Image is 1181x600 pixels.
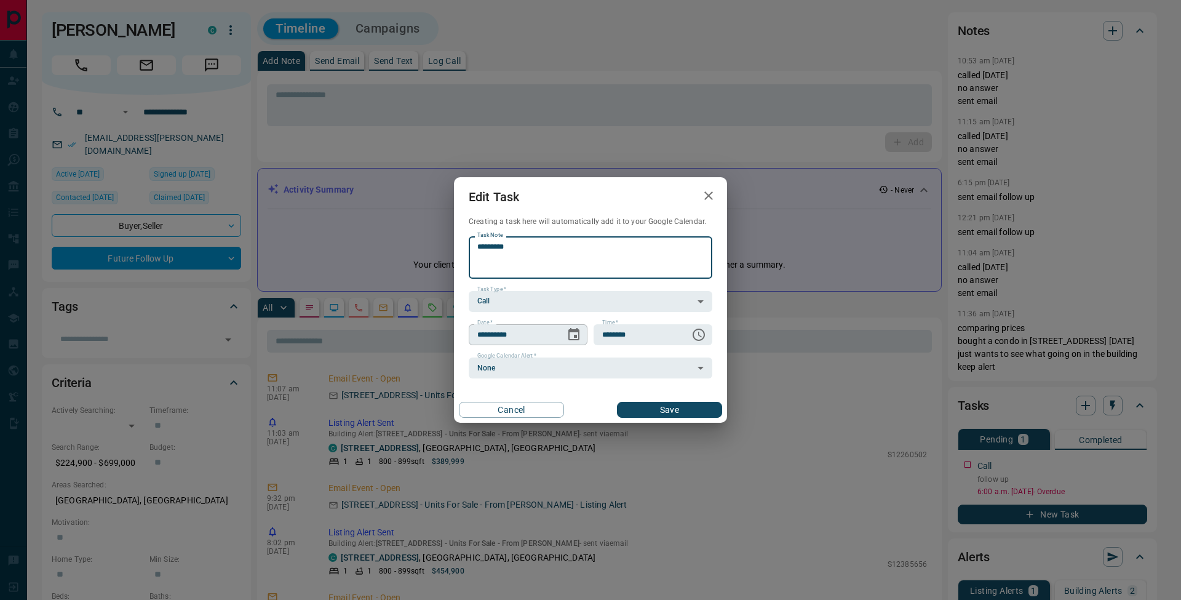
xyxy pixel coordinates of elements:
button: Cancel [459,402,564,418]
h2: Edit Task [454,177,534,217]
label: Task Type [477,286,506,294]
button: Choose time, selected time is 6:00 AM [686,322,711,347]
label: Time [602,319,618,327]
label: Google Calendar Alert [477,352,536,360]
button: Save [617,402,722,418]
div: None [469,358,712,378]
p: Creating a task here will automatically add it to your Google Calendar. [469,217,712,227]
label: Task Note [477,231,503,239]
div: Call [469,291,712,312]
label: Date [477,319,493,327]
button: Choose date, selected date is Sep 12, 2025 [562,322,586,347]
